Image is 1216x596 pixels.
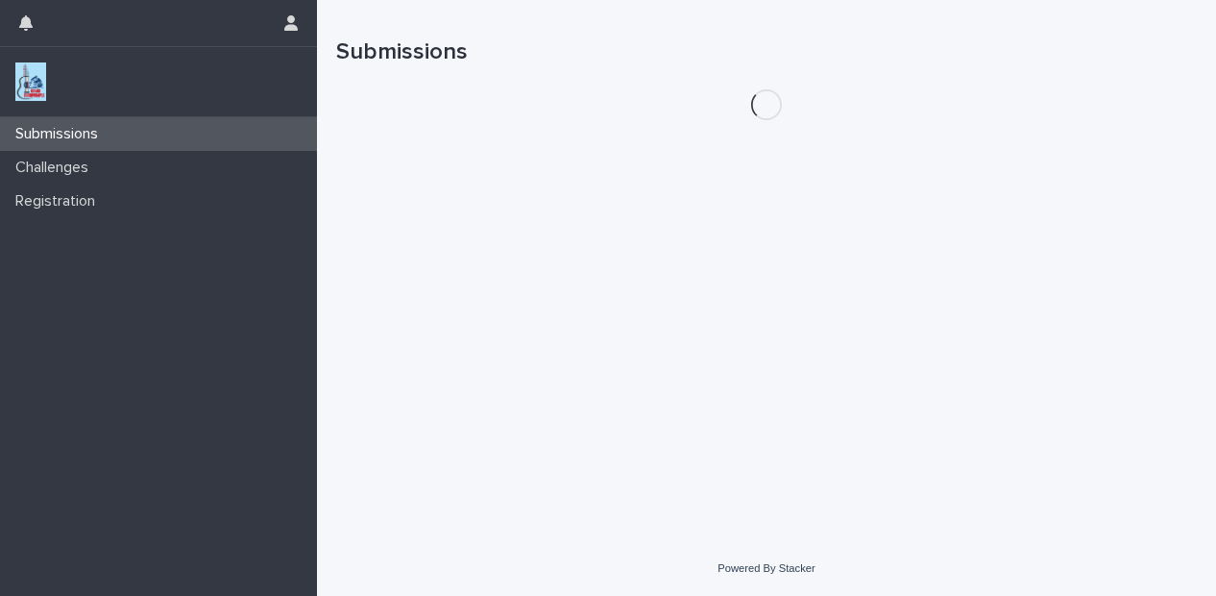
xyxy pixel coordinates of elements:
p: Submissions [8,125,113,143]
p: Challenges [8,159,104,177]
a: Powered By Stacker [717,562,815,574]
p: Registration [8,192,110,211]
h1: Submissions [336,38,1197,66]
img: jxsLJbdS1eYBI7rVAS4p [15,62,46,101]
